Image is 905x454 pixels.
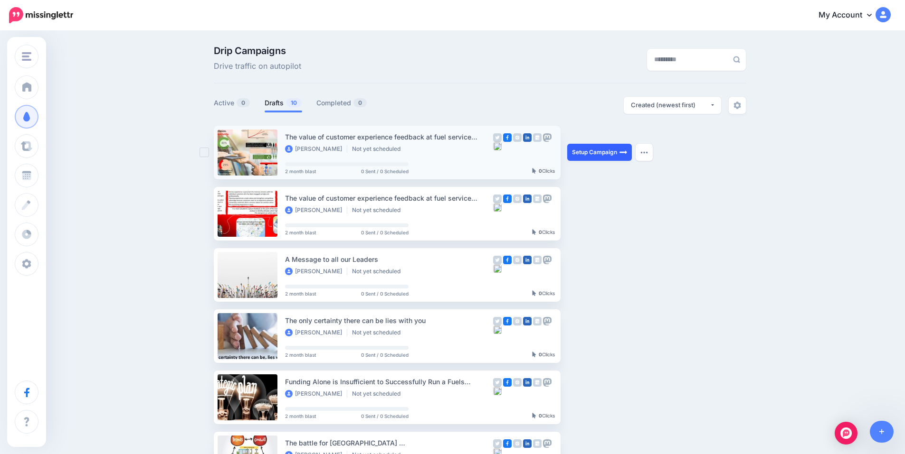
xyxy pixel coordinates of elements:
[361,352,409,357] span: 0 Sent / 0 Scheduled
[523,378,532,387] img: linkedin-square.png
[619,148,627,156] img: arrow-long-right-white.png
[361,169,409,174] span: 0 Sent / 0 Scheduled
[513,256,522,264] img: instagram-grey-square.png
[513,133,522,142] img: instagram-grey-square.png
[543,133,552,142] img: mastodon-grey-square.png
[533,317,542,325] img: google_business-grey-square.png
[352,329,405,336] li: Not yet scheduled
[214,46,301,56] span: Drip Campaigns
[285,352,316,357] span: 2 month blast
[493,133,502,142] img: twitter-grey-square.png
[22,52,31,61] img: menu.png
[285,414,316,418] span: 2 month blast
[543,378,552,387] img: mastodon-grey-square.png
[352,206,405,214] li: Not yet scheduled
[493,203,502,212] img: bluesky-grey-square.png
[352,390,405,398] li: Not yet scheduled
[493,325,502,334] img: bluesky-grey-square.png
[539,168,542,174] b: 0
[513,439,522,448] img: instagram-grey-square.png
[285,329,347,336] li: [PERSON_NAME]
[835,422,857,445] div: Open Intercom Messenger
[285,206,347,214] li: [PERSON_NAME]
[285,268,347,275] li: [PERSON_NAME]
[734,102,741,109] img: settings-grey.png
[567,144,632,161] a: Setup Campaign
[523,439,532,448] img: linkedin-square.png
[285,131,493,142] div: The value of customer experience feedback at fuel service stations
[285,376,493,387] div: Funding Alone is Insufficient to Successfully Run a Fuels Business
[503,133,512,142] img: facebook-square.png
[493,439,502,448] img: twitter-grey-square.png
[513,195,522,203] img: instagram-grey-square.png
[503,378,512,387] img: facebook-square.png
[523,256,532,264] img: linkedin-square.png
[285,254,493,265] div: A Message to all our Leaders
[533,378,542,387] img: google_business-grey-square.png
[523,317,532,325] img: linkedin-square.png
[352,268,405,275] li: Not yet scheduled
[532,168,536,174] img: pointer-grey-darker.png
[493,317,502,325] img: twitter-grey-square.png
[539,229,542,235] b: 0
[543,195,552,203] img: mastodon-grey-square.png
[533,439,542,448] img: google_business-grey-square.png
[214,97,250,109] a: Active0
[285,315,493,326] div: The only certainty there can be lies with you
[532,413,536,418] img: pointer-grey-darker.png
[493,195,502,203] img: twitter-grey-square.png
[733,56,740,63] img: search-grey-6.png
[532,290,536,296] img: pointer-grey-darker.png
[361,291,409,296] span: 0 Sent / 0 Scheduled
[543,439,552,448] img: mastodon-grey-square.png
[352,145,405,153] li: Not yet scheduled
[9,7,73,23] img: Missinglettr
[493,387,502,395] img: bluesky-grey-square.png
[265,97,302,109] a: Drafts10
[532,291,555,296] div: Clicks
[533,195,542,203] img: google_business-grey-square.png
[285,145,347,153] li: [PERSON_NAME]
[503,439,512,448] img: facebook-square.png
[523,133,532,142] img: linkedin-square.png
[493,256,502,264] img: twitter-grey-square.png
[533,133,542,142] img: google_business-grey-square.png
[286,98,302,107] span: 10
[285,437,493,448] div: The battle for [GEOGRAPHIC_DATA] …
[532,352,555,358] div: Clicks
[532,352,536,357] img: pointer-grey-darker.png
[214,60,301,73] span: Drive traffic on autopilot
[503,256,512,264] img: facebook-square.png
[361,414,409,418] span: 0 Sent / 0 Scheduled
[353,98,367,107] span: 0
[513,378,522,387] img: instagram-grey-square.png
[513,317,522,325] img: instagram-grey-square.png
[316,97,367,109] a: Completed0
[640,151,648,154] img: dots.png
[361,230,409,235] span: 0 Sent / 0 Scheduled
[503,317,512,325] img: facebook-square.png
[539,290,542,296] b: 0
[532,168,555,174] div: Clicks
[285,193,493,204] div: The value of customer experience feedback at fuel service stations (Part 2)
[493,264,502,273] img: bluesky-grey-square.png
[624,97,721,114] button: Created (newest first)
[285,390,347,398] li: [PERSON_NAME]
[539,413,542,418] b: 0
[285,291,316,296] span: 2 month blast
[631,101,710,110] div: Created (newest first)
[493,378,502,387] img: twitter-grey-square.png
[809,4,891,27] a: My Account
[503,195,512,203] img: facebook-square.png
[539,352,542,357] b: 0
[543,317,552,325] img: mastodon-grey-square.png
[532,230,555,235] div: Clicks
[532,229,536,235] img: pointer-grey-darker.png
[285,230,316,235] span: 2 month blast
[285,169,316,174] span: 2 month blast
[543,256,552,264] img: mastodon-grey-square.png
[533,256,542,264] img: google_business-grey-square.png
[523,195,532,203] img: linkedin-square.png
[493,142,502,150] img: bluesky-grey-square.png
[237,98,250,107] span: 0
